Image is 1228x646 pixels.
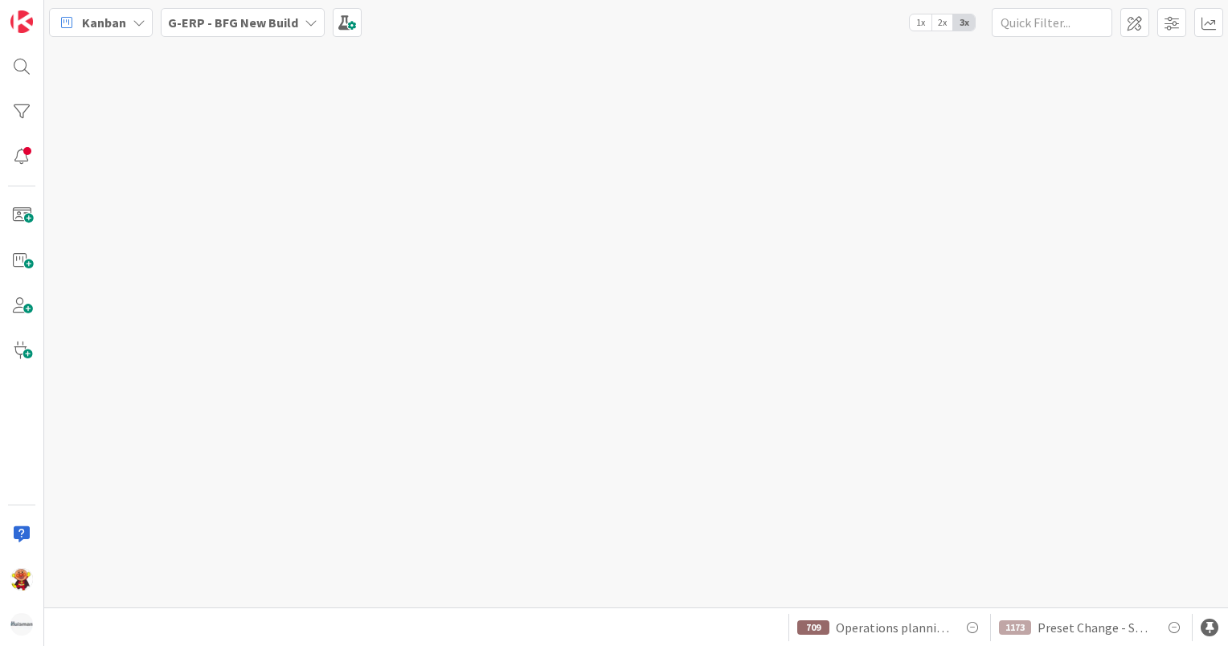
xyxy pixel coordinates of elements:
[10,568,33,591] img: LC
[992,8,1112,37] input: Quick Filter...
[910,14,931,31] span: 1x
[168,14,298,31] b: G-ERP - BFG New Build
[1038,618,1152,637] span: Preset Change - Shipping in Shipping Schedule
[836,618,950,637] span: Operations planning board Changing operations to external via Multiselect CD_011_HUISCH_Internal ...
[10,613,33,636] img: avatar
[953,14,975,31] span: 3x
[999,620,1031,635] div: 1173
[797,620,829,635] div: 709
[82,13,126,32] span: Kanban
[931,14,953,31] span: 2x
[10,10,33,33] img: Visit kanbanzone.com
